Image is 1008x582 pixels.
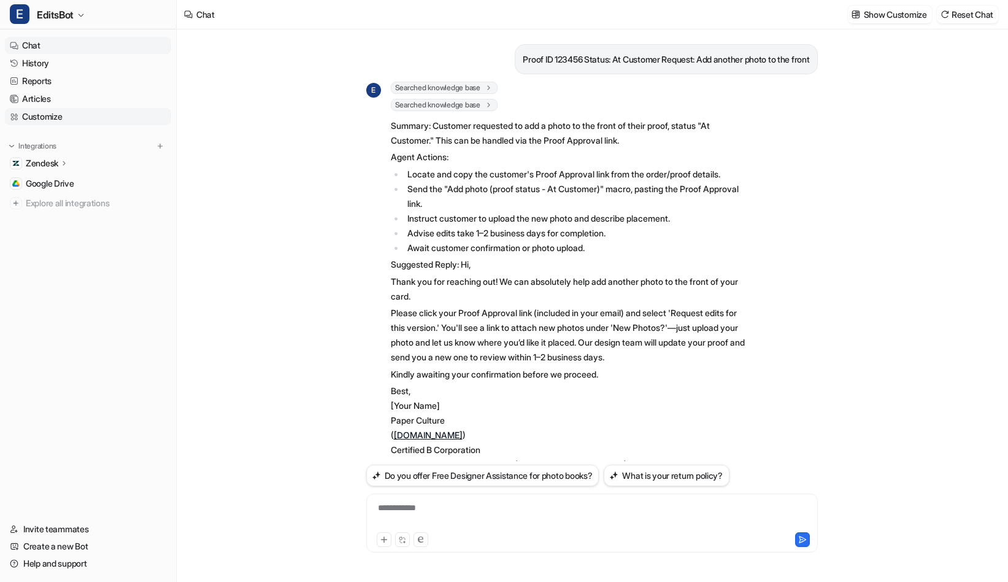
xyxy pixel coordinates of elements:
span: E [10,4,29,24]
button: What is your return policy? [604,465,729,486]
img: expand menu [7,142,16,150]
a: History [5,55,171,72]
button: Show Customize [848,6,932,23]
span: Searched knowledge base [391,99,498,111]
p: Kindly awaiting your confirmation before we proceed. [391,367,750,382]
img: reset [941,10,949,19]
a: Google DriveGoogle Drive [5,175,171,192]
p: Suggested Reply: Hi, [391,257,750,272]
a: Create a new Bot [5,538,171,555]
span: Google Drive [26,177,74,190]
p: Please click your Proof Approval link (included in your email) and select 'Request edits for this... [391,306,750,365]
img: customize [852,10,860,19]
a: [DOMAIN_NAME] [394,430,463,440]
p: Agent Actions: [391,150,750,165]
div: Chat [196,8,215,21]
span: Explore all integrations [26,193,166,213]
span: Searched knowledge base [391,82,498,94]
li: Instruct customer to upload the new photo and describe placement. [404,211,750,226]
p: Proof ID 123456 Status: At Customer Request: Add another photo to the front [523,52,809,67]
button: Integrations [5,140,60,152]
a: Articles [5,90,171,107]
a: Invite teammates [5,521,171,538]
li: Advise edits take 1–2 business days for completion. [404,226,750,241]
p: Thank you for reaching out! We can absolutely help add another photo to the front of your card. [391,274,750,304]
p: Summary: Customer requested to add a photo to the front of their proof, status "At Customer." Thi... [391,118,750,148]
a: Chat [5,37,171,54]
span: E [366,83,381,98]
span: EditsBot [37,6,74,23]
a: Explore all integrations [5,195,171,212]
p: Show Customize [864,8,927,21]
li: Await customer confirmation or photo upload. [404,241,750,255]
p: Zendesk [26,157,58,169]
a: Customize [5,108,171,125]
li: Locate and copy the customer's Proof Approval link from the order/proof details. [404,167,750,182]
img: menu_add.svg [156,142,164,150]
li: Send the "Add photo (proof status - At Customer)" macro, pasting the Proof Approval link. [404,182,750,211]
button: Reset Chat [937,6,998,23]
p: Integrations [18,141,56,151]
p: Best, [Your Name] Paper Culture ( ) Certified B Corporation where every order plants a tree (1 mi... [391,384,750,472]
img: Google Drive [12,180,20,187]
img: Zendesk [12,160,20,167]
button: Do you offer Free Designer Assistance for photo books? [366,465,599,486]
a: Help and support [5,555,171,572]
img: explore all integrations [10,197,22,209]
a: Reports [5,72,171,90]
